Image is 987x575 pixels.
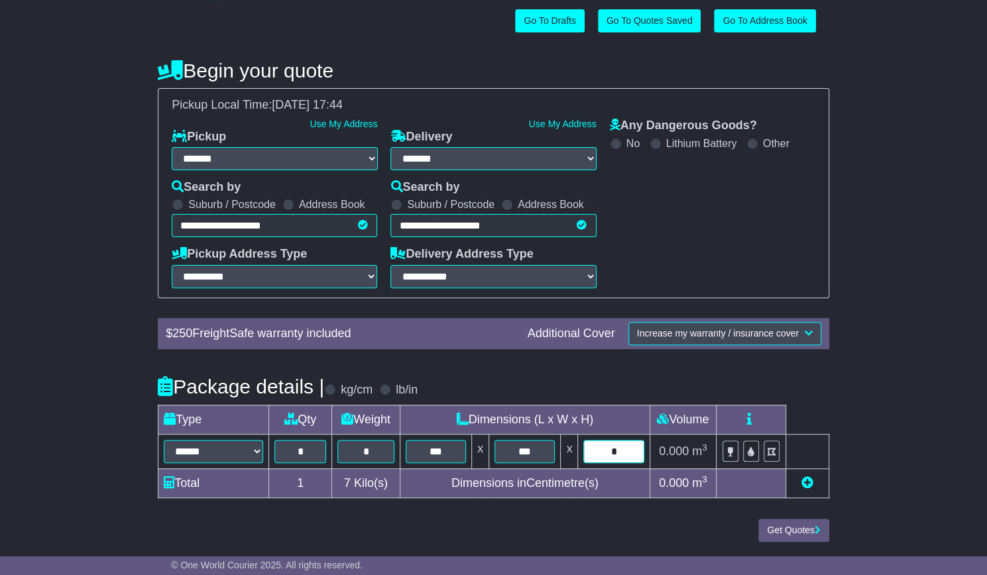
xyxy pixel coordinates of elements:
a: Use My Address [310,119,377,129]
a: Go To Address Book [714,9,815,32]
sup: 3 [702,474,707,484]
button: Increase my warranty / insurance cover [628,322,821,345]
h4: Package details | [158,376,324,397]
label: Delivery [390,130,452,144]
span: 0.000 [659,444,689,458]
span: [DATE] 17:44 [272,98,343,111]
label: Suburb / Postcode [188,198,276,211]
div: Pickup Local Time: [165,98,822,113]
label: No [626,137,640,150]
label: Address Book [518,198,584,211]
label: Delivery Address Type [390,247,533,262]
span: © One World Courier 2025. All rights reserved. [171,560,363,570]
label: Address Book [299,198,365,211]
span: 7 [344,476,351,490]
button: Get Quotes [758,519,829,542]
label: Any Dangerous Goods? [610,119,757,133]
a: Add new item [801,476,813,490]
td: 1 [269,468,332,497]
label: kg/cm [341,383,373,397]
span: m [692,476,707,490]
td: Weight [332,405,400,434]
div: $ FreightSafe warranty included [159,327,520,341]
span: Increase my warranty / insurance cover [637,328,799,339]
label: Suburb / Postcode [407,198,494,211]
td: Type [158,405,269,434]
span: 0.000 [659,476,689,490]
sup: 3 [702,443,707,452]
td: Dimensions in Centimetre(s) [400,468,650,497]
span: m [692,444,707,458]
label: Search by [390,180,459,195]
label: Pickup [172,130,226,144]
label: Search by [172,180,241,195]
span: 250 [172,327,192,340]
td: Total [158,468,269,497]
h4: Begin your quote [158,60,829,81]
label: Lithium Battery [666,137,737,150]
label: Pickup Address Type [172,247,307,262]
a: Go To Drafts [515,9,584,32]
td: Dimensions (L x W x H) [400,405,650,434]
label: lb/in [396,383,418,397]
td: x [472,434,489,468]
a: Go To Quotes Saved [598,9,701,32]
td: Qty [269,405,332,434]
a: Use My Address [529,119,597,129]
div: Additional Cover [521,327,622,341]
td: Kilo(s) [332,468,400,497]
label: Other [763,137,789,150]
td: x [561,434,578,468]
td: Volume [650,405,716,434]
